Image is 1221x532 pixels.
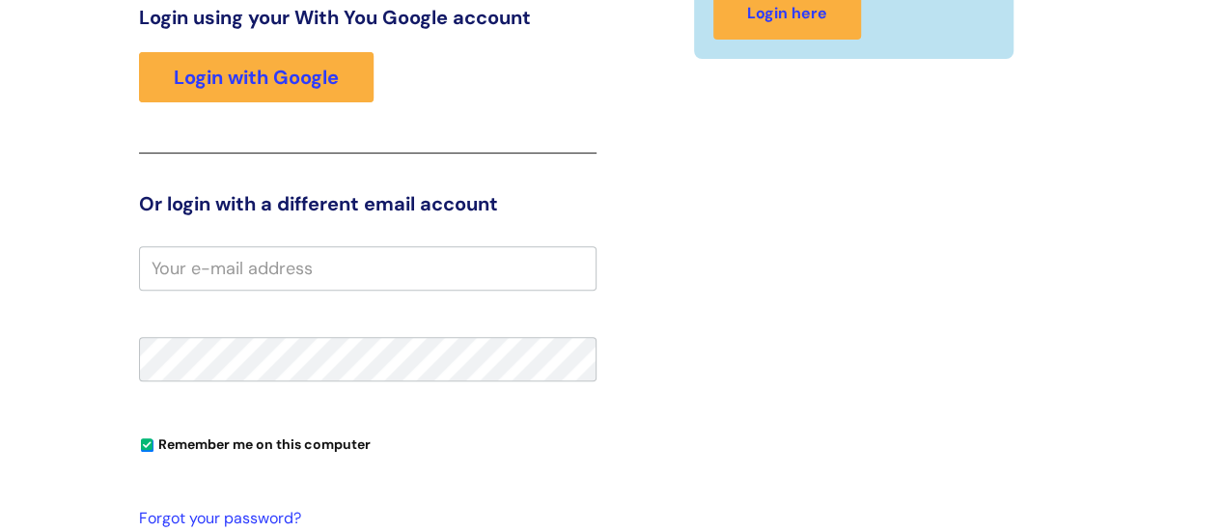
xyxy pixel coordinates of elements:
input: Your e-mail address [139,246,597,291]
a: Login with Google [139,52,374,102]
input: Remember me on this computer [141,439,153,452]
label: Remember me on this computer [139,432,371,453]
h3: Or login with a different email account [139,192,597,215]
div: You can uncheck this option if you're logging in from a shared device [139,428,597,459]
h3: Login using your With You Google account [139,6,597,29]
